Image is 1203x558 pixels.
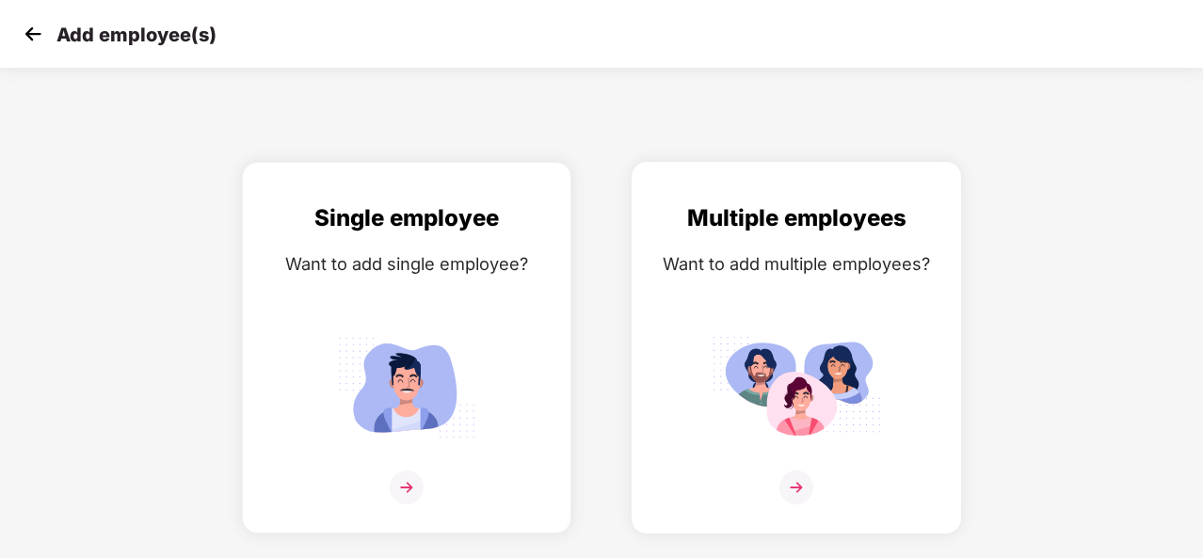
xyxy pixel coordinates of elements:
[262,250,552,278] div: Want to add single employee?
[651,200,941,236] div: Multiple employees
[19,20,47,48] img: svg+xml;base64,PHN2ZyB4bWxucz0iaHR0cDovL3d3dy53My5vcmcvMjAwMC9zdmciIHdpZHRoPSIzMCIgaGVpZ2h0PSIzMC...
[322,328,491,446] img: svg+xml;base64,PHN2ZyB4bWxucz0iaHR0cDovL3d3dy53My5vcmcvMjAwMC9zdmciIGlkPSJTaW5nbGVfZW1wbG95ZWUiIH...
[262,200,552,236] div: Single employee
[779,470,813,504] img: svg+xml;base64,PHN2ZyB4bWxucz0iaHR0cDovL3d3dy53My5vcmcvMjAwMC9zdmciIHdpZHRoPSIzNiIgaGVpZ2h0PSIzNi...
[712,328,881,446] img: svg+xml;base64,PHN2ZyB4bWxucz0iaHR0cDovL3d3dy53My5vcmcvMjAwMC9zdmciIGlkPSJNdWx0aXBsZV9lbXBsb3llZS...
[390,470,424,504] img: svg+xml;base64,PHN2ZyB4bWxucz0iaHR0cDovL3d3dy53My5vcmcvMjAwMC9zdmciIHdpZHRoPSIzNiIgaGVpZ2h0PSIzNi...
[651,250,941,278] div: Want to add multiple employees?
[56,24,217,46] p: Add employee(s)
